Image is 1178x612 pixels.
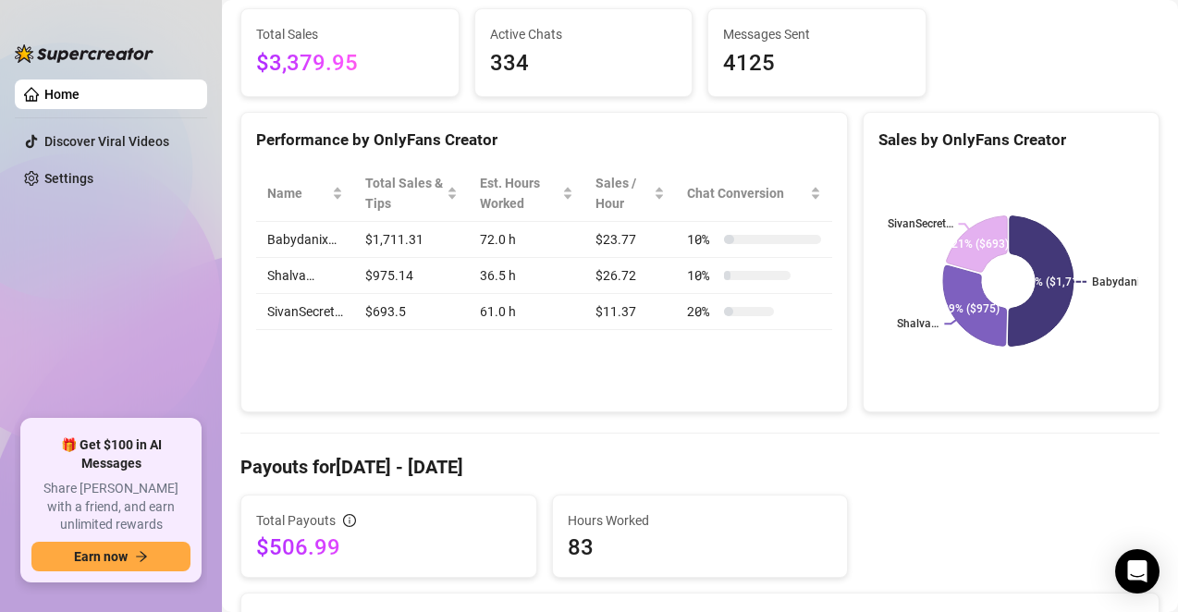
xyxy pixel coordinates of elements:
text: Shalva… [898,318,939,331]
span: Total Sales & Tips [365,173,443,214]
span: 10 % [687,265,717,286]
td: $11.37 [584,294,676,330]
span: Active Chats [490,24,678,44]
button: Earn nowarrow-right [31,542,190,571]
span: Total Payouts [256,510,336,531]
div: Performance by OnlyFans Creator [256,128,832,153]
span: Sales / Hour [595,173,650,214]
td: $23.77 [584,222,676,258]
span: Name [267,183,328,203]
td: $26.72 [584,258,676,294]
a: Home [44,87,80,102]
h4: Payouts for [DATE] - [DATE] [240,454,1160,480]
td: Babydanix… [256,222,354,258]
td: 61.0 h [469,294,584,330]
span: 10 % [687,229,717,250]
text: Babydanix… [1092,275,1153,288]
td: $975.14 [354,258,469,294]
span: 334 [490,46,678,81]
td: Shalva… [256,258,354,294]
div: Est. Hours Worked [480,173,558,214]
span: Earn now [74,549,128,564]
img: logo-BBDzfeDw.svg [15,44,153,63]
span: 4125 [723,46,911,81]
td: 72.0 h [469,222,584,258]
span: Messages Sent [723,24,911,44]
span: Share [PERSON_NAME] with a friend, and earn unlimited rewards [31,480,190,534]
a: Discover Viral Videos [44,134,169,149]
span: $506.99 [256,532,522,562]
th: Total Sales & Tips [354,165,469,222]
span: $3,379.95 [256,46,444,81]
td: $1,711.31 [354,222,469,258]
div: Sales by OnlyFans Creator [878,128,1144,153]
a: Settings [44,171,93,186]
span: Hours Worked [568,510,833,531]
div: Open Intercom Messenger [1115,549,1160,594]
span: arrow-right [135,550,148,563]
span: info-circle [343,514,356,527]
span: 83 [568,532,833,562]
th: Name [256,165,354,222]
span: 🎁 Get $100 in AI Messages [31,436,190,472]
th: Chat Conversion [676,165,832,222]
th: Sales / Hour [584,165,676,222]
td: $693.5 [354,294,469,330]
span: Chat Conversion [687,183,806,203]
text: SivanSecret… [888,218,953,231]
td: SivanSecret… [256,294,354,330]
td: 36.5 h [469,258,584,294]
span: 20 % [687,301,717,322]
span: Total Sales [256,24,444,44]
